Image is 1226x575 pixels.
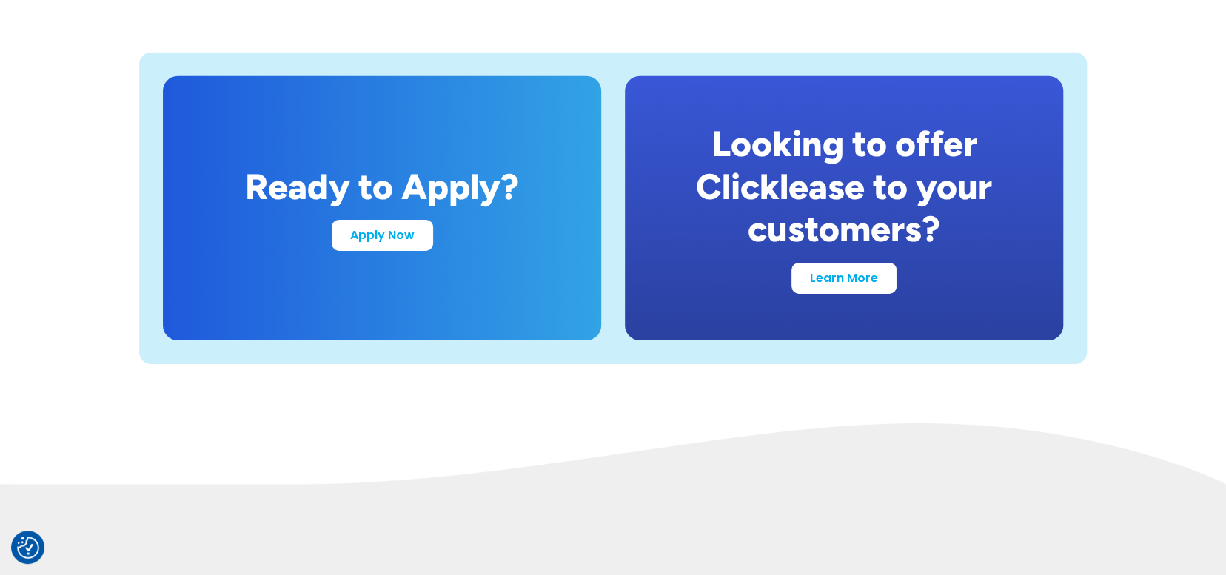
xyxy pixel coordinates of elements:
[660,123,1028,251] div: Looking to offer Clicklease to your customers?
[17,537,39,559] img: Revisit consent button
[332,220,433,251] a: Apply Now
[245,166,519,209] div: Ready to Apply?
[17,537,39,559] button: Consent Preferences
[791,263,897,294] a: Learn More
